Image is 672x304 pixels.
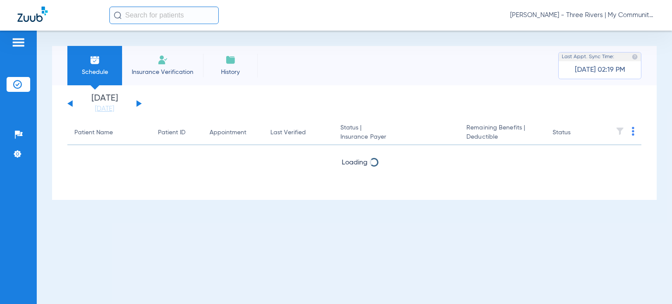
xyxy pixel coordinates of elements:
a: [DATE] [78,105,131,113]
input: Search for patients [109,7,219,24]
span: Last Appt. Sync Time: [562,52,614,61]
span: Deductible [466,133,539,142]
span: Loading [342,159,367,166]
img: History [225,55,236,65]
span: Insurance Verification [129,68,196,77]
div: Appointment [210,128,256,137]
img: last sync help info [632,54,638,60]
div: Patient Name [74,128,113,137]
div: Last Verified [270,128,326,137]
div: Patient Name [74,128,144,137]
span: [DATE] 02:19 PM [575,66,625,74]
img: hamburger-icon [11,37,25,48]
th: Status | [333,121,460,145]
img: filter.svg [616,127,624,136]
li: [DATE] [78,94,131,113]
img: Zuub Logo [17,7,48,22]
span: Insurance Payer [340,133,453,142]
span: [PERSON_NAME] - Three Rivers | My Community Dental Centers [510,11,654,20]
div: Last Verified [270,128,306,137]
img: Schedule [90,55,100,65]
div: Patient ID [158,128,185,137]
span: Schedule [74,68,115,77]
img: group-dot-blue.svg [632,127,634,136]
img: Search Icon [114,11,122,19]
span: History [210,68,251,77]
th: Remaining Benefits | [459,121,546,145]
div: Appointment [210,128,246,137]
div: Patient ID [158,128,196,137]
span: Loading [342,182,367,189]
th: Status [546,121,605,145]
img: Manual Insurance Verification [157,55,168,65]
